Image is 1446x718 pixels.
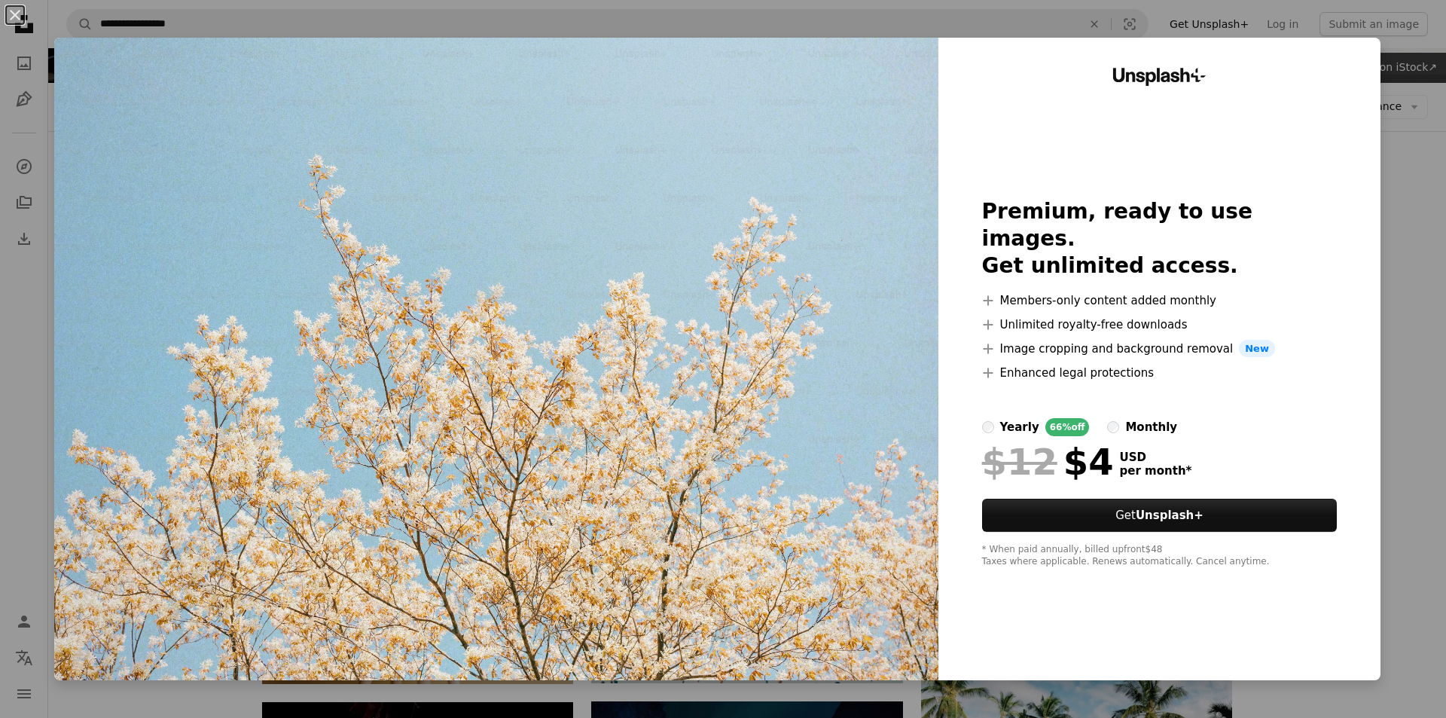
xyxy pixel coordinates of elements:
div: $4 [982,442,1114,481]
span: New [1239,340,1275,358]
button: GetUnsplash+ [982,499,1338,532]
div: * When paid annually, billed upfront $48 Taxes where applicable. Renews automatically. Cancel any... [982,544,1338,568]
span: USD [1120,451,1192,464]
span: per month * [1120,464,1192,478]
strong: Unsplash+ [1136,509,1203,522]
li: Unlimited royalty-free downloads [982,316,1338,334]
div: 66% off [1045,418,1090,436]
span: $12 [982,442,1057,481]
li: Members-only content added monthly [982,292,1338,310]
div: monthly [1125,418,1177,436]
div: yearly [1000,418,1039,436]
h2: Premium, ready to use images. Get unlimited access. [982,198,1338,280]
input: monthly [1107,421,1119,433]
li: Enhanced legal protections [982,364,1338,382]
li: Image cropping and background removal [982,340,1338,358]
input: yearly66%off [982,421,994,433]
